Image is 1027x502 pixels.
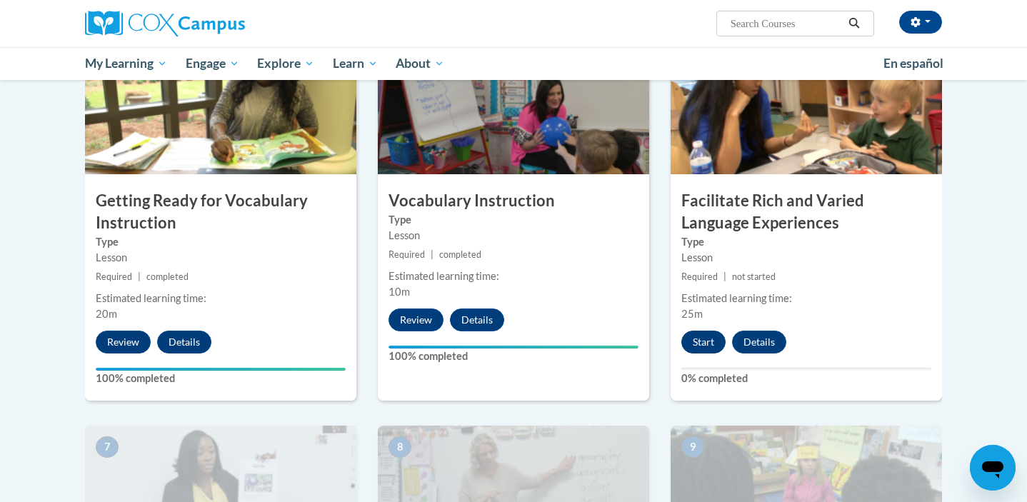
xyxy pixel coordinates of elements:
span: My Learning [85,55,167,72]
a: Cox Campus [85,11,356,36]
img: Course Image [85,31,356,174]
span: | [431,249,434,260]
span: Required [389,249,425,260]
span: 25m [681,308,703,320]
button: Details [157,331,211,353]
div: Lesson [681,250,931,266]
div: Your progress [96,368,346,371]
div: Main menu [64,47,963,80]
div: Your progress [389,346,638,348]
span: not started [732,271,776,282]
label: Type [389,212,638,228]
button: Start [681,331,726,353]
a: My Learning [76,47,176,80]
span: Learn [333,55,378,72]
span: 9 [681,436,704,458]
a: En español [874,49,953,79]
label: Type [96,234,346,250]
a: Learn [324,47,387,80]
span: 8 [389,436,411,458]
span: | [723,271,726,282]
span: completed [146,271,189,282]
button: Search [843,15,865,32]
span: Required [96,271,132,282]
label: 100% completed [96,371,346,386]
span: En español [883,56,943,71]
iframe: Button to launch messaging window [970,445,1016,491]
span: Required [681,271,718,282]
div: Lesson [389,228,638,244]
span: Engage [186,55,239,72]
div: Estimated learning time: [681,291,931,306]
img: Cox Campus [85,11,245,36]
img: Course Image [671,31,942,174]
button: Account Settings [899,11,942,34]
h3: Facilitate Rich and Varied Language Experiences [671,190,942,234]
span: 20m [96,308,117,320]
span: completed [439,249,481,260]
a: Engage [176,47,249,80]
label: 0% completed [681,371,931,386]
span: 7 [96,436,119,458]
button: Details [450,308,504,331]
label: Type [681,234,931,250]
div: Estimated learning time: [389,268,638,284]
div: Estimated learning time: [96,291,346,306]
span: 10m [389,286,410,298]
h3: Vocabulary Instruction [378,190,649,212]
button: Details [732,331,786,353]
h3: Getting Ready for Vocabulary Instruction [85,190,356,234]
span: Explore [257,55,314,72]
a: Explore [248,47,324,80]
img: Course Image [378,31,649,174]
a: About [387,47,454,80]
button: Review [389,308,444,331]
div: Lesson [96,250,346,266]
button: Review [96,331,151,353]
span: About [396,55,444,72]
input: Search Courses [729,15,843,32]
span: | [138,271,141,282]
label: 100% completed [389,348,638,364]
